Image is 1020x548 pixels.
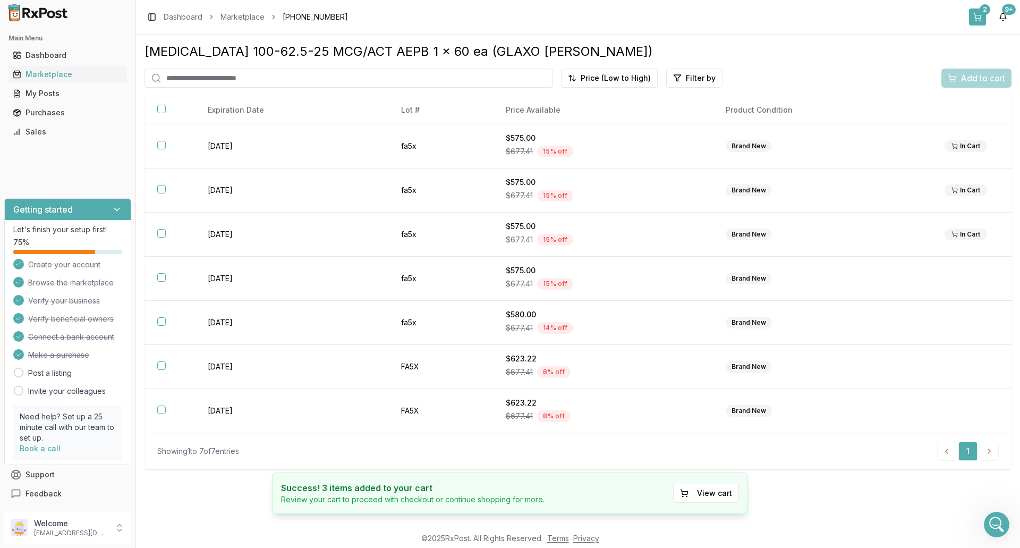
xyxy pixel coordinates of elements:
[726,229,772,240] div: Brand New
[537,322,573,334] div: 14 % off
[52,13,73,24] p: Active
[195,345,389,389] td: [DATE]
[281,494,545,505] p: Review your cart to proceed with checkout or continue shopping for more.
[8,108,204,182] div: JEFFREY says…
[157,446,239,457] div: Showing 1 to 7 of 7 entries
[13,88,123,99] div: My Posts
[994,9,1011,26] button: 9+
[8,224,204,238] div: [DATE]
[195,124,389,168] td: [DATE]
[686,73,716,83] span: Filter by
[4,123,131,140] button: Sales
[38,10,204,54] div: I accidentally marked the [MEDICAL_DATA] ordered [DATE] as received. but it obviously wasnt yet
[47,301,195,322] div: I need [MEDICAL_DATA] 0.25-0.5 if possible please
[182,344,199,361] button: Send a message…
[8,46,127,65] a: Dashboard
[28,350,89,360] span: Make a purchase
[573,534,599,543] a: Privacy
[8,280,204,294] div: [DATE]
[8,238,174,272] div: I added the 1 Mounjaro to your cart for 950
[34,529,108,537] p: [EMAIL_ADDRESS][DOMAIN_NAME]
[8,62,204,94] div: Manuel says…
[20,411,116,443] p: Need help? Set up a 25 minute call with our team to set up.
[8,65,127,84] a: Marketplace
[713,96,932,124] th: Product Condition
[4,104,131,121] button: Purchases
[281,482,545,494] h4: Success! 3 items added to your cart
[195,213,389,257] td: [DATE]
[4,465,131,484] button: Support
[8,182,174,215] div: yes i can i have a couple places i can ask
[4,484,131,503] button: Feedback
[164,12,202,22] a: Dashboard
[7,4,27,24] button: go back
[581,73,651,83] span: Price (Low to High)
[28,259,100,270] span: Create your account
[195,301,389,345] td: [DATE]
[726,184,772,196] div: Brand New
[506,177,700,188] div: $575.00
[283,12,348,22] span: [PHONE_NUMBER]
[388,345,492,389] td: FA5X
[537,278,573,290] div: 15 % off
[506,411,533,421] span: $677.41
[17,188,166,209] div: yes i can i have a couple places i can ask
[8,94,204,108] div: [DATE]
[388,213,492,257] td: fa5x
[4,66,131,83] button: Marketplace
[195,96,389,124] th: Expiration Date
[52,5,121,13] h1: [PERSON_NAME]
[1002,4,1016,15] div: 9+
[506,353,700,364] div: $623.22
[4,85,131,102] button: My Posts
[8,62,123,86] div: no worries it is on its way!
[4,4,72,21] img: RxPost Logo
[506,133,700,144] div: $575.00
[958,442,977,461] a: 1
[506,221,700,232] div: $575.00
[28,314,114,324] span: Verify beneficial owners
[38,108,204,173] div: Mounjaro 10....I see there is one available but I need the cost to be below $1030 after shipping....
[28,368,72,378] a: Post a listing
[673,484,739,503] button: View cart
[33,348,42,357] button: Gif picker
[185,4,206,24] button: Home
[50,348,59,357] button: Upload attachment
[13,203,73,216] h3: Getting started
[13,224,122,235] p: Let's finish your setup first!
[8,238,204,280] div: Manuel says…
[4,47,131,64] button: Dashboard
[506,279,533,289] span: $677.41
[945,140,987,152] div: In Cart
[493,96,713,124] th: Price Available
[506,190,533,201] span: $677.41
[506,309,700,320] div: $580.00
[537,190,573,201] div: 15 % off
[195,257,389,301] td: [DATE]
[28,332,114,342] span: Connect a bank account
[666,69,722,88] button: Filter by
[13,237,29,248] span: 75 %
[28,386,106,397] a: Invite your colleagues
[8,84,127,103] a: My Posts
[506,323,533,333] span: $677.41
[388,96,492,124] th: Lot #
[8,122,127,141] a: Sales
[980,4,990,15] div: 2
[726,273,772,284] div: Brand New
[537,146,573,157] div: 15 % off
[945,184,987,196] div: In Cart
[13,50,123,61] div: Dashboard
[30,6,47,23] img: Profile image for Manuel
[38,294,204,328] div: I need [MEDICAL_DATA] 0.25-0.5 if possible please
[937,442,999,461] nav: pagination
[47,115,195,167] div: Mounjaro 10....I see there is one available but I need the cost to be below $1030 after shipping....
[164,12,348,22] nav: breadcrumb
[13,107,123,118] div: Purchases
[8,294,204,336] div: JEFFREY says…
[9,326,203,344] textarea: Message…
[47,16,195,48] div: I accidentally marked the [MEDICAL_DATA] ordered [DATE] as received. but it obviously wasnt yet
[547,534,569,543] a: Terms
[726,405,772,417] div: Brand New
[13,127,123,137] div: Sales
